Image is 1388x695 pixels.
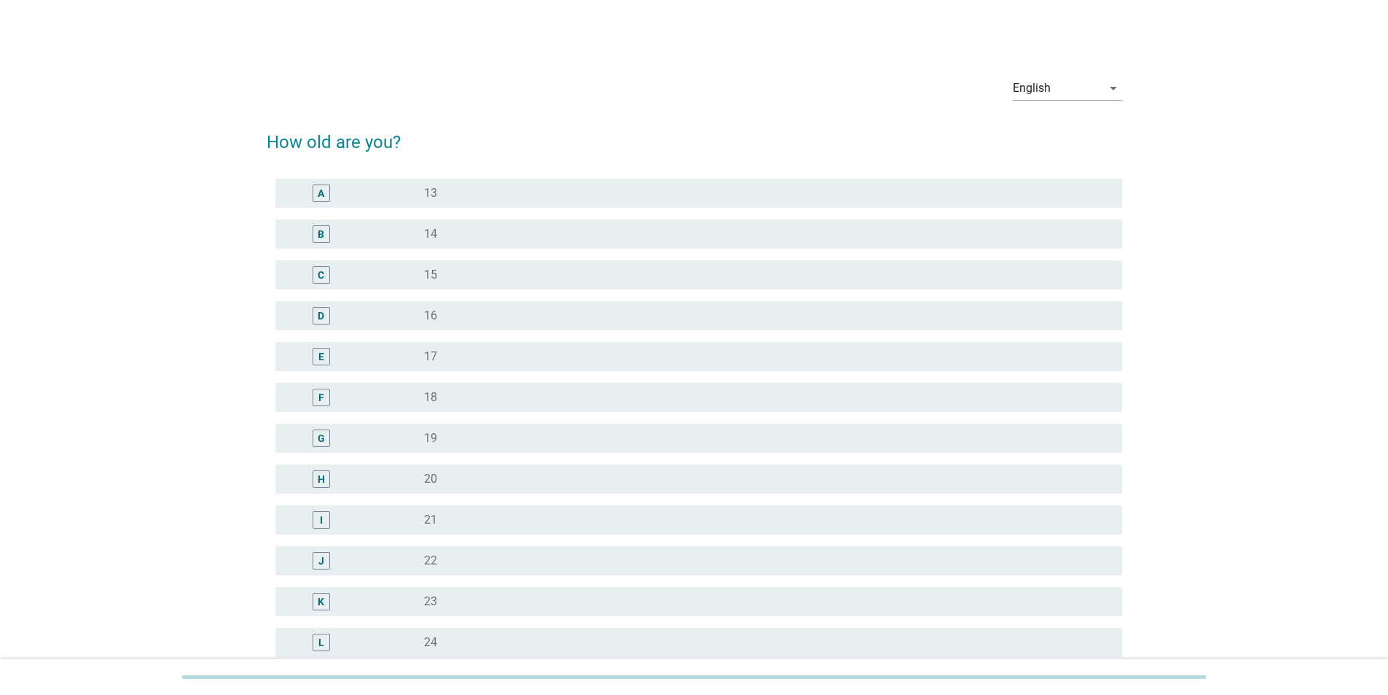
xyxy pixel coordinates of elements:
[318,553,324,568] div: J
[320,512,323,527] div: I
[318,349,324,364] div: E
[424,594,437,609] label: 23
[424,554,437,568] label: 22
[1013,82,1051,95] div: English
[424,186,437,201] label: 13
[318,430,325,446] div: G
[318,634,324,650] div: L
[424,227,437,241] label: 14
[267,114,1122,155] h2: How old are you?
[424,635,437,650] label: 24
[318,594,324,609] div: K
[424,349,437,364] label: 17
[318,471,325,486] div: H
[424,472,437,486] label: 20
[424,308,437,323] label: 16
[424,268,437,282] label: 15
[1105,79,1122,97] i: arrow_drop_down
[318,389,324,405] div: F
[318,267,324,282] div: C
[424,390,437,405] label: 18
[318,226,324,241] div: B
[424,431,437,446] label: 19
[318,308,324,323] div: D
[424,513,437,527] label: 21
[318,185,324,201] div: A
